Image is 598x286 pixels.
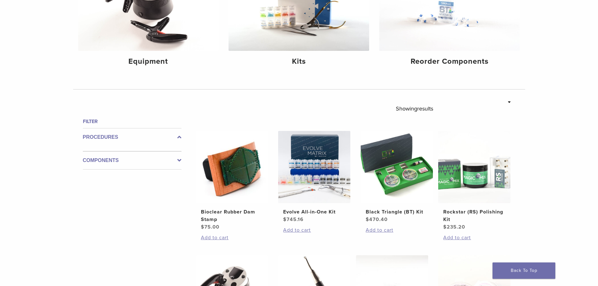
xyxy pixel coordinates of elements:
[196,131,268,203] img: Bioclear Rubber Dam Stamp
[366,208,428,216] h2: Black Triangle (BT) Kit
[283,216,287,223] span: $
[201,208,263,223] h2: Bioclear Rubber Dam Stamp
[283,216,304,223] bdi: 745.16
[493,262,555,279] a: Back To Top
[201,234,263,241] a: Add to cart: “Bioclear Rubber Dam Stamp”
[83,157,181,164] label: Components
[443,208,505,223] h2: Rockstar (RS) Polishing Kit
[283,208,345,216] h2: Evolve All-in-One Kit
[443,234,505,241] a: Add to cart: “Rockstar (RS) Polishing Kit”
[83,133,181,141] label: Procedures
[366,216,369,223] span: $
[366,226,428,234] a: Add to cart: “Black Triangle (BT) Kit”
[443,224,447,230] span: $
[83,118,181,125] h4: Filter
[438,131,510,203] img: Rockstar (RS) Polishing Kit
[278,131,350,203] img: Evolve All-in-One Kit
[278,131,351,223] a: Evolve All-in-One KitEvolve All-in-One Kit $745.16
[360,131,434,223] a: Black Triangle (BT) KitBlack Triangle (BT) Kit $470.40
[361,131,433,203] img: Black Triangle (BT) Kit
[283,226,345,234] a: Add to cart: “Evolve All-in-One Kit”
[366,216,388,223] bdi: 470.40
[196,131,269,231] a: Bioclear Rubber Dam StampBioclear Rubber Dam Stamp $75.00
[201,224,219,230] bdi: 75.00
[384,56,515,67] h4: Reorder Components
[234,56,364,67] h4: Kits
[443,224,465,230] bdi: 235.20
[396,102,433,115] p: Showing results
[438,131,511,231] a: Rockstar (RS) Polishing KitRockstar (RS) Polishing Kit $235.20
[83,56,214,67] h4: Equipment
[201,224,204,230] span: $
